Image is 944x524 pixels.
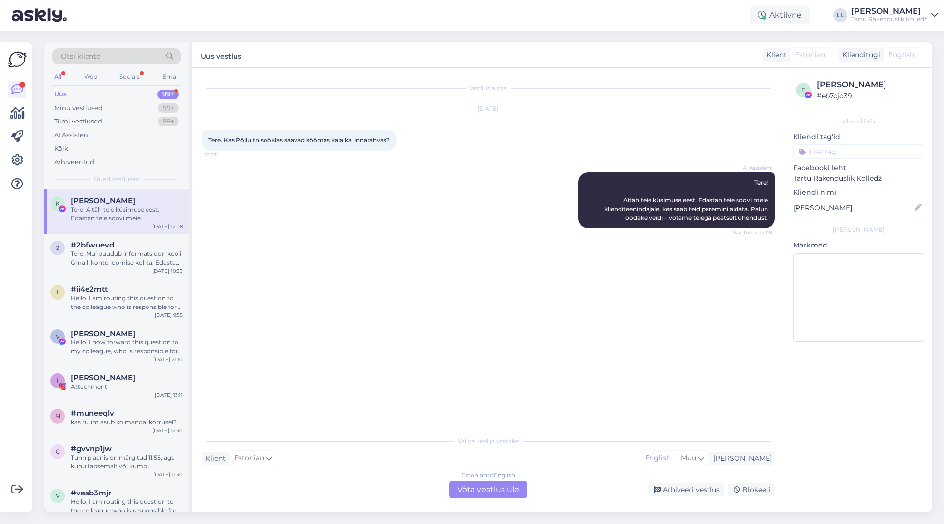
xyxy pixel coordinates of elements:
div: Klienditugi [838,50,880,60]
div: Tunniplaanis on märgitud 11.55, aga kuhu täpsemalt või kumb [PERSON_NAME] ei ole. [71,453,183,471]
div: Aktiivne [750,6,810,24]
div: Hello, I am routing this question to the colleague who is responsible for this topic. The reply m... [71,497,183,515]
span: Ismail Mirzojev [71,373,135,382]
div: [DATE] 12:30 [152,427,183,434]
span: #ii4e2mtt [71,285,108,294]
span: AI Assistent [735,164,772,172]
span: Estonian [795,50,825,60]
span: #vasb3mjr [71,489,111,497]
a: [PERSON_NAME]Tartu Rakenduslik Kolledž [851,7,938,23]
div: [PERSON_NAME] [851,7,927,15]
div: [PERSON_NAME] [709,453,772,463]
p: Facebooki leht [793,163,924,173]
input: Lisa nimi [794,202,913,213]
div: All [52,70,63,83]
div: 99+ [158,117,179,126]
div: Minu vestlused [54,103,103,113]
span: Kerttu Kerttu [71,196,135,205]
span: e [801,86,805,93]
div: Hello, I am routing this question to the colleague who is responsible for this topic. The reply m... [71,294,183,311]
span: g [56,448,60,455]
p: Märkmed [793,240,924,250]
div: Tiimi vestlused [54,117,102,126]
span: K [56,200,60,207]
span: Tere! Aitäh teie küsimuse eest. Edastan teie soovi meie klienditeenindajale, kes saab teid paremi... [604,179,769,221]
span: Vanessa Klimova [71,329,135,338]
p: Kliendi nimi [793,187,924,198]
span: Nähtud ✓ 12:08 [734,229,772,236]
div: [DATE] 13:11 [155,391,183,399]
div: Kõik [54,144,68,154]
p: Kliendi tag'id [793,132,924,142]
div: [DATE] 12:08 [152,223,183,230]
div: [PERSON_NAME] [793,225,924,234]
span: Otsi kliente [61,51,100,62]
span: I [57,377,59,384]
div: Vestlus algas [202,84,775,92]
span: Estonian [234,453,264,463]
span: Tere. Kas Põllu tn sööklas saavad söömas käia ka linnarahvas? [208,136,390,144]
div: 99+ [157,90,179,99]
span: v [56,492,59,499]
div: kas ruum asub kolmandal korrusel? [71,418,183,427]
span: 12:07 [205,151,241,158]
div: [DATE] 21:10 [153,356,183,363]
div: [DATE] 9:55 [155,311,183,319]
div: [DATE] 11:30 [153,471,183,478]
div: AI Assistent [54,130,90,140]
div: Tere! Mul puudub informatsioon kooli Gmaili konto loomise kohta. Edastan Teie küsimuse kolleegile... [71,249,183,267]
span: V [56,333,59,340]
span: #gvvnp1jw [71,444,112,453]
div: Uus [54,90,67,99]
div: Email [160,70,181,83]
div: Valige keel ja vastake [202,437,775,446]
span: #muneeqlv [71,409,114,418]
span: #2bfwuevd [71,241,114,249]
div: Tere! Aitäh teie küsimuse eest. Edastan teie soovi meie klienditeenindajale, kes saab teid paremi... [71,205,183,223]
div: # eb7cjo39 [817,91,921,101]
div: Kliendi info [793,117,924,126]
div: Hello, I now forward this question to my colleague, who is responsible for this. The reply will b... [71,338,183,356]
div: Attachment [71,382,183,391]
label: Uus vestlus [201,48,241,62]
span: Muu [681,453,696,462]
div: Web [82,70,99,83]
span: 2 [56,244,59,251]
span: i [57,288,59,296]
div: Arhiveeritud [54,157,94,167]
div: English [640,451,676,465]
p: Tartu Rakenduslik Kolledž [793,173,924,184]
span: m [55,412,60,420]
div: Tartu Rakenduslik Kolledž [851,15,927,23]
div: 99+ [158,103,179,113]
div: Arhiveeri vestlus [648,483,724,496]
span: English [888,50,914,60]
span: Uued vestlused [94,175,140,184]
div: Estonian to English [461,471,515,480]
div: [PERSON_NAME] [817,79,921,91]
div: LL [833,8,847,22]
div: Klient [202,453,226,463]
div: Võta vestlus üle [449,481,527,498]
div: Klient [763,50,787,60]
div: Blokeeri [728,483,775,496]
div: [DATE] 10:33 [152,267,183,275]
img: Askly Logo [8,50,27,69]
div: [DATE] [202,104,775,113]
div: Socials [118,70,142,83]
input: Lisa tag [793,144,924,159]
